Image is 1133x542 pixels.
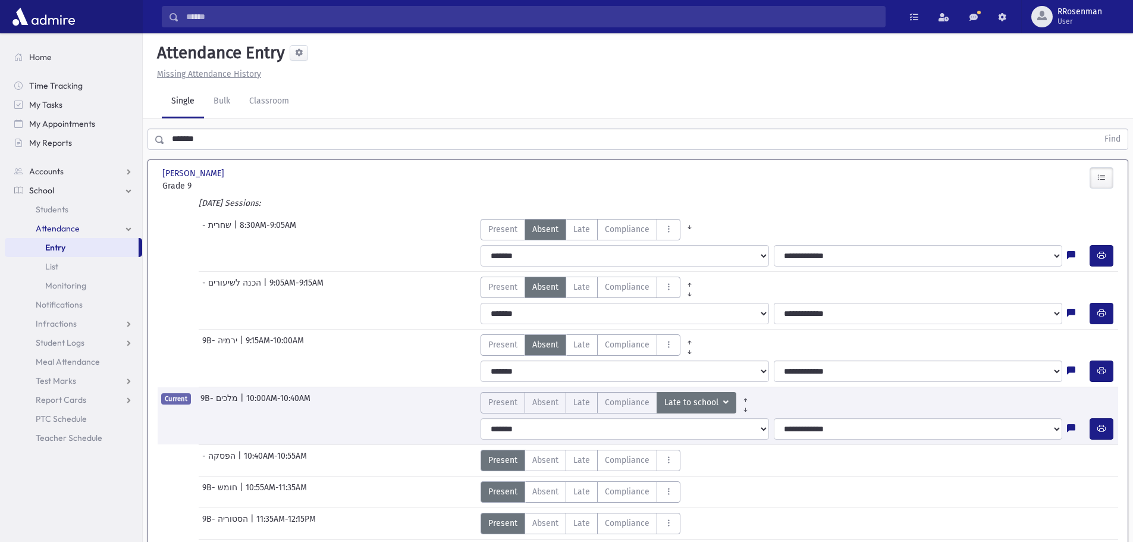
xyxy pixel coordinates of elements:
span: Present [488,223,517,236]
span: | [234,219,240,240]
a: Time Tracking [5,76,142,95]
input: Search [179,6,885,27]
a: Notifications [5,295,142,314]
a: My Tasks [5,95,142,114]
span: Compliance [605,339,649,351]
span: Test Marks [36,375,76,386]
div: AttTypes [481,277,699,298]
a: Attendance [5,219,142,238]
u: Missing Attendance History [157,69,261,79]
span: Monitoring [45,280,86,291]
span: My Tasks [29,99,62,110]
span: Late [573,396,590,409]
span: Attendance [36,223,80,234]
span: 9B- חומש [202,481,240,503]
div: AttTypes [481,392,755,413]
span: My Appointments [29,118,95,129]
span: Late [573,454,590,466]
a: Infractions [5,314,142,333]
a: My Reports [5,133,142,152]
span: Late [573,339,590,351]
span: Late [573,485,590,498]
span: Present [488,281,517,293]
span: Absent [532,454,558,466]
span: Absent [532,517,558,530]
span: 11:35AM-12:15PM [256,513,316,534]
span: Teacher Schedule [36,433,102,443]
a: My Appointments [5,114,142,133]
span: Compliance [605,396,649,409]
span: Accounts [29,166,64,177]
span: 8:30AM-9:05AM [240,219,296,240]
span: Absent [532,485,558,498]
button: Find [1097,129,1128,149]
span: - הכנה לשיעורים [202,277,263,298]
span: | [240,481,246,503]
button: Late to school [657,392,736,413]
span: - שחרית [202,219,234,240]
a: Monitoring [5,276,142,295]
span: Notifications [36,299,83,310]
span: Late to school [664,396,721,409]
a: List [5,257,142,276]
h5: Attendance Entry [152,43,285,63]
a: Missing Attendance History [152,69,261,79]
span: Grade 9 [162,180,311,192]
span: Compliance [605,454,649,466]
span: Students [36,204,68,215]
span: Time Tracking [29,80,83,91]
img: AdmirePro [10,5,78,29]
span: 10:55AM-11:35AM [246,481,307,503]
span: Present [488,339,517,351]
div: AttTypes [481,481,680,503]
span: - הפסקה [202,450,238,471]
span: List [45,261,58,272]
span: RRosenman [1057,7,1102,17]
span: PTC Schedule [36,413,87,424]
div: AttTypes [481,219,699,240]
span: Late [573,517,590,530]
a: Entry [5,238,139,257]
span: 9B- מלכים [200,392,240,413]
span: Present [488,517,517,530]
span: Late [573,281,590,293]
a: Meal Attendance [5,352,142,371]
a: Student Logs [5,333,142,352]
span: 9B- ירמיה [202,334,240,356]
span: User [1057,17,1102,26]
a: Accounts [5,162,142,181]
a: Classroom [240,85,299,118]
span: Meal Attendance [36,356,100,367]
a: School [5,181,142,200]
i: [DATE] Sessions: [199,198,261,208]
a: Home [5,48,142,67]
span: Present [488,485,517,498]
span: | [240,392,246,413]
div: AttTypes [481,450,680,471]
a: Students [5,200,142,219]
span: Late [573,223,590,236]
span: 10:00AM-10:40AM [246,392,310,413]
span: Report Cards [36,394,86,405]
a: Single [162,85,204,118]
span: 9B- הסטוריה [202,513,250,534]
span: Compliance [605,223,649,236]
span: 10:40AM-10:55AM [244,450,307,471]
span: Student Logs [36,337,84,348]
span: Compliance [605,281,649,293]
a: PTC Schedule [5,409,142,428]
a: Report Cards [5,390,142,409]
span: 9:05AM-9:15AM [269,277,324,298]
span: Absent [532,281,558,293]
span: [PERSON_NAME] [162,167,227,180]
span: Compliance [605,485,649,498]
span: Home [29,52,52,62]
a: Bulk [204,85,240,118]
span: Present [488,396,517,409]
div: AttTypes [481,513,680,534]
span: Absent [532,396,558,409]
span: Infractions [36,318,77,329]
span: Absent [532,339,558,351]
div: AttTypes [481,334,699,356]
span: | [240,334,246,356]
